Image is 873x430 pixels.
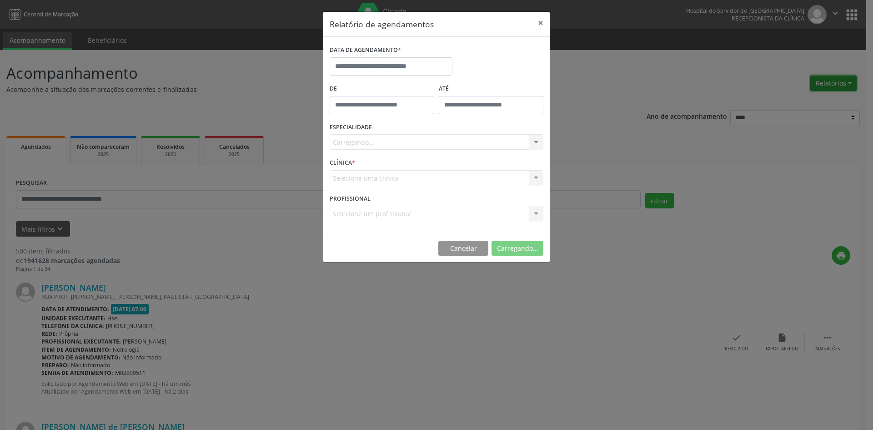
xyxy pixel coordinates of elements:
[330,82,434,96] label: De
[330,156,355,170] label: CLÍNICA
[438,241,488,256] button: Cancelar
[330,43,401,57] label: DATA DE AGENDAMENTO
[439,82,543,96] label: ATÉ
[532,12,550,34] button: Close
[330,18,434,30] h5: Relatório de agendamentos
[330,192,371,206] label: PROFISSIONAL
[492,241,543,256] button: Carregando...
[330,121,372,135] label: ESPECIALIDADE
